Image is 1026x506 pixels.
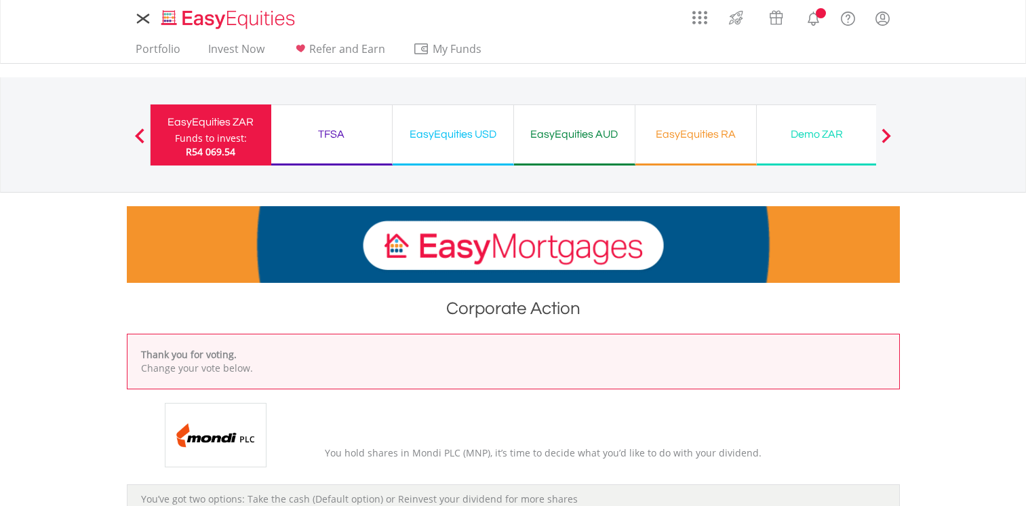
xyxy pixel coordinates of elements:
img: EasyMortage Promotion Banner [127,206,900,283]
p: Change your vote below. [141,362,886,375]
a: Notifications [796,3,831,31]
span: Refer and Earn [309,41,385,56]
a: AppsGrid [684,3,716,25]
a: Vouchers [756,3,796,28]
span: R54 069.54 [186,145,235,158]
a: Home page [156,3,300,31]
span: My Funds [413,40,502,58]
img: EQU.ZA.MNP.png [165,403,267,467]
a: FAQ's and Support [831,3,865,31]
a: Invest Now [203,42,270,63]
img: vouchers-v2.svg [765,7,787,28]
img: EasyEquities_Logo.png [159,8,300,31]
div: EasyEquities ZAR [159,113,263,132]
span: You hold shares in Mondi PLC (MNP), it’s time to decide what you’d like to do with your dividend. [325,446,762,459]
img: thrive-v2.svg [725,7,747,28]
div: Funds to invest: [175,132,247,145]
b: Thank you for voting. [141,348,237,361]
a: Refer and Earn [287,42,391,63]
button: Previous [126,135,153,149]
button: Next [873,135,900,149]
div: EasyEquities RA [644,125,748,144]
a: Portfolio [130,42,186,63]
div: Demo ZAR [765,125,869,144]
img: grid-menu-icon.svg [692,10,707,25]
span: You’ve got two options: Take the cash (Default option) or Reinvest your dividend for more shares [141,492,578,505]
h1: Corporate Action [127,296,900,327]
div: EasyEquities AUD [522,125,627,144]
div: TFSA [279,125,384,144]
a: My Profile [865,3,900,33]
div: EasyEquities USD [401,125,505,144]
